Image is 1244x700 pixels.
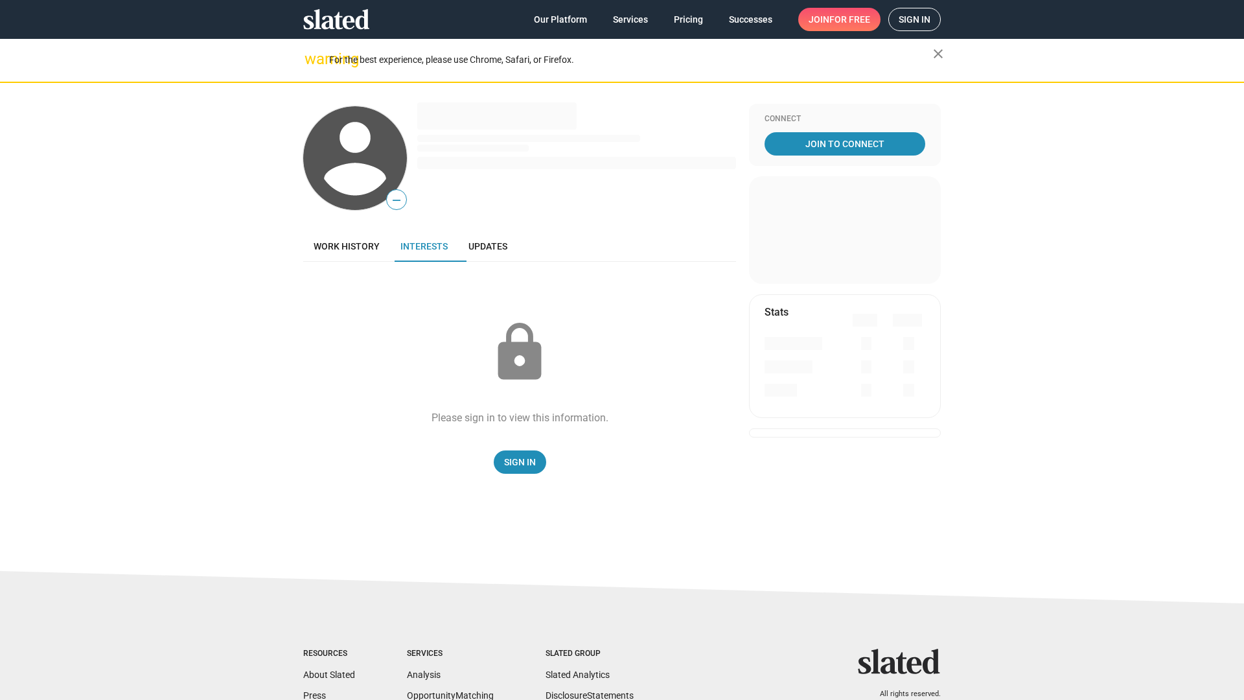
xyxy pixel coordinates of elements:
[407,649,494,659] div: Services
[494,450,546,474] a: Sign In
[930,46,946,62] mat-icon: close
[524,8,597,31] a: Our Platform
[765,132,925,156] a: Join To Connect
[663,8,713,31] a: Pricing
[329,51,933,69] div: For the best experience, please use Chrome, Safari, or Firefox.
[303,231,390,262] a: Work history
[390,231,458,262] a: Interests
[487,320,552,385] mat-icon: lock
[899,8,930,30] span: Sign in
[809,8,870,31] span: Join
[798,8,881,31] a: Joinfor free
[613,8,648,31] span: Services
[303,670,355,680] a: About Slated
[603,8,658,31] a: Services
[407,670,441,680] a: Analysis
[767,132,923,156] span: Join To Connect
[432,411,608,425] div: Please sign in to view this information.
[534,8,587,31] span: Our Platform
[303,649,355,659] div: Resources
[765,114,925,124] div: Connect
[888,8,941,31] a: Sign in
[387,192,406,209] span: —
[674,8,703,31] span: Pricing
[314,241,380,251] span: Work history
[729,8,772,31] span: Successes
[458,231,518,262] a: Updates
[305,51,320,67] mat-icon: warning
[546,670,610,680] a: Slated Analytics
[546,649,634,659] div: Slated Group
[468,241,507,251] span: Updates
[400,241,448,251] span: Interests
[504,450,536,474] span: Sign In
[829,8,870,31] span: for free
[719,8,783,31] a: Successes
[765,305,789,319] mat-card-title: Stats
